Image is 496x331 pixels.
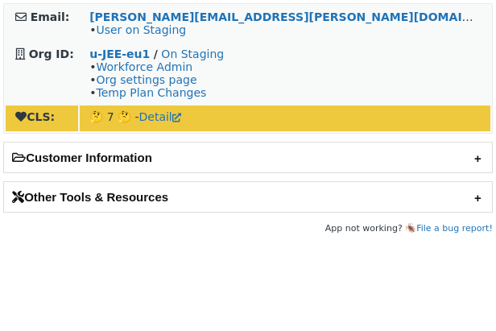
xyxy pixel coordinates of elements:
[3,221,493,237] footer: App not working? 🪳
[89,48,150,60] a: u-JEE-eu1
[80,106,490,131] td: 🤔 7 🤔 -
[96,23,186,36] a: User on Staging
[96,73,196,86] a: Org settings page
[96,60,192,73] a: Workforce Admin
[139,110,181,123] a: Detail
[96,86,206,99] a: Temp Plan Changes
[416,223,493,234] a: File a bug report!
[89,23,186,36] span: •
[4,143,492,172] h2: Customer Information
[15,110,55,123] strong: CLS:
[29,48,74,60] strong: Org ID:
[4,182,492,212] h2: Other Tools & Resources
[154,48,158,60] strong: /
[31,10,70,23] strong: Email:
[89,60,206,99] span: • • •
[161,48,224,60] a: On Staging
